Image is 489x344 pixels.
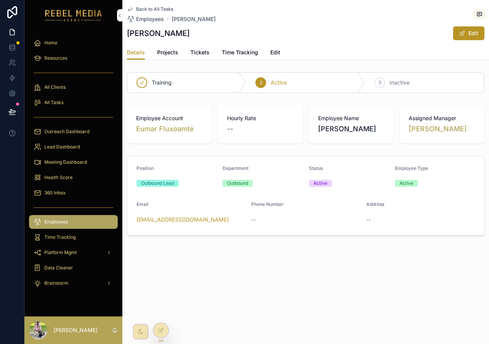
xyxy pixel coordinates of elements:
[223,165,249,171] span: Department
[222,49,258,56] span: Time Tracking
[318,114,385,122] span: Employee Name
[390,79,409,86] span: Inactive
[29,276,118,290] a: Brainstorm
[366,216,371,223] span: --
[29,155,118,169] a: Meeting Dashboard
[29,51,118,65] a: Resources
[29,171,118,184] a: Health Score
[45,9,102,21] img: App logo
[409,114,475,122] span: Assigned Manager
[44,129,89,135] span: Outreach Dashboard
[127,6,173,12] a: Back to All Tasks
[152,79,172,86] span: Training
[395,165,428,171] span: Employee Type
[190,49,210,56] span: Tickets
[44,40,57,46] span: Home
[29,215,118,229] a: Employees
[29,246,118,259] a: Platform Mgmt
[44,55,67,61] span: Resources
[29,140,118,154] a: Lead Dashboard
[127,49,145,56] span: Details
[453,26,484,40] button: Edit
[44,190,66,196] span: 360 Inbox
[136,124,194,134] a: Eumar Fluxoamte
[409,124,467,134] a: [PERSON_NAME]
[127,15,164,23] a: Employees
[172,15,216,23] a: [PERSON_NAME]
[29,186,118,200] a: 360 Inbox
[136,216,229,223] a: [EMAIL_ADDRESS][DOMAIN_NAME]
[44,265,73,271] span: Data Cleaner
[29,261,118,275] a: Data Cleaner
[270,49,280,56] span: Edit
[136,165,154,171] span: Position
[29,230,118,244] a: Time Tracking
[141,180,174,187] div: Outbound Lead
[44,234,76,240] span: Time Tracking
[251,201,284,207] span: Phone Number
[44,84,66,90] span: All Clients
[190,46,210,61] a: Tickets
[24,31,122,300] div: scrollable content
[366,201,384,207] span: Address
[44,249,77,256] span: Platform Mgmt
[44,174,73,181] span: Health Score
[314,180,327,187] div: Active
[29,125,118,139] a: Outreach Dashboard
[54,326,97,334] p: [PERSON_NAME]
[318,124,385,134] span: [PERSON_NAME]
[227,124,233,134] span: --
[29,96,118,109] a: All Tasks
[136,201,148,207] span: Email
[136,114,203,122] span: Employee Account
[270,46,280,61] a: Edit
[127,28,190,39] h1: [PERSON_NAME]
[379,80,381,86] span: 3
[157,49,178,56] span: Projects
[136,6,173,12] span: Back to All Tasks
[44,159,87,165] span: Meeting Dashboard
[260,80,262,86] span: 2
[400,180,413,187] div: Active
[29,36,118,50] a: Home
[227,114,294,122] span: Hourly Rate
[271,79,287,86] span: Active
[44,144,80,150] span: Lead Dashboard
[222,46,258,61] a: Time Tracking
[251,216,256,223] span: --
[44,280,68,286] span: Brainstorm
[127,46,145,60] a: Details
[44,99,63,106] span: All Tasks
[44,219,68,225] span: Employees
[136,15,164,23] span: Employees
[227,180,248,187] div: Outbound
[157,46,178,61] a: Projects
[309,165,323,171] span: Status
[29,80,118,94] a: All Clients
